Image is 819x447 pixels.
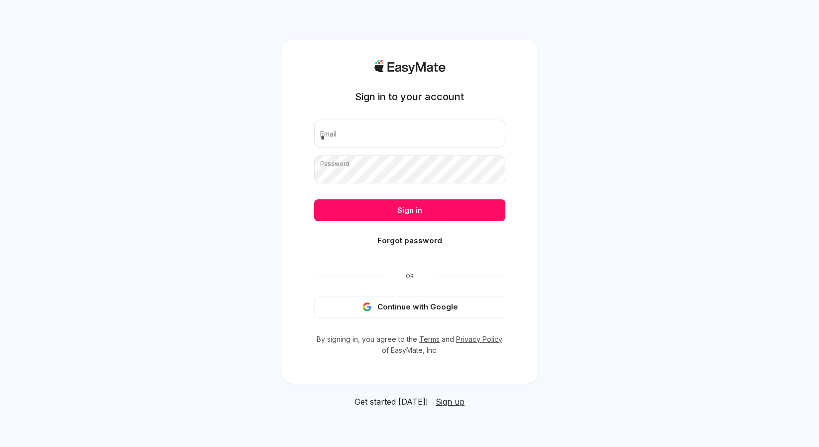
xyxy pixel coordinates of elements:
button: Sign in [314,199,505,221]
a: Privacy Policy [456,335,502,343]
button: Forgot password [314,230,505,252]
p: By signing in, you agree to the and of EasyMate, Inc. [314,334,505,356]
span: Or [386,272,434,280]
span: Get started [DATE]! [354,396,428,408]
span: Sign up [436,397,465,407]
a: Sign up [436,396,465,408]
button: Continue with Google [314,296,505,318]
h1: Sign in to your account [355,90,464,104]
a: Terms [419,335,440,343]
